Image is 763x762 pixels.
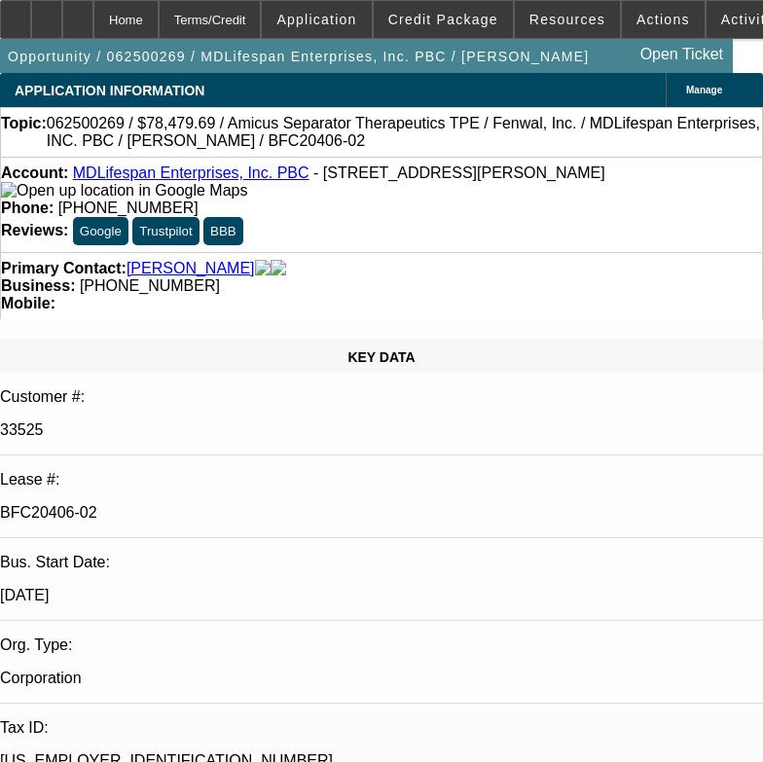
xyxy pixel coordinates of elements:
[622,1,705,38] button: Actions
[1,182,247,199] a: View Google Maps
[515,1,620,38] button: Resources
[1,200,54,216] strong: Phone:
[73,164,309,181] a: MDLifespan Enterprises, Inc. PBC
[686,85,722,95] span: Manage
[58,200,199,216] span: [PHONE_NUMBER]
[132,217,199,245] button: Trustpilot
[1,260,127,277] strong: Primary Contact:
[529,12,605,27] span: Resources
[15,83,204,98] span: APPLICATION INFORMATION
[633,38,731,71] a: Open Ticket
[636,12,690,27] span: Actions
[8,49,590,64] span: Opportunity / 062500269 / MDLifespan Enterprises, Inc. PBC / [PERSON_NAME]
[73,217,128,245] button: Google
[80,277,220,294] span: [PHONE_NUMBER]
[1,164,68,181] strong: Account:
[271,260,286,277] img: linkedin-icon.png
[1,277,75,294] strong: Business:
[1,222,68,238] strong: Reviews:
[1,295,55,311] strong: Mobile:
[276,12,356,27] span: Application
[255,260,271,277] img: facebook-icon.png
[262,1,371,38] button: Application
[374,1,513,38] button: Credit Package
[388,12,498,27] span: Credit Package
[203,217,243,245] button: BBB
[1,115,47,150] strong: Topic:
[47,115,762,150] span: 062500269 / $78,479.69 / Amicus Separator Therapeutics TPE / Fenwal, Inc. / MDLifespan Enterprise...
[127,260,255,277] a: [PERSON_NAME]
[313,164,605,181] span: - [STREET_ADDRESS][PERSON_NAME]
[1,182,247,200] img: Open up location in Google Maps
[347,349,415,365] span: KEY DATA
